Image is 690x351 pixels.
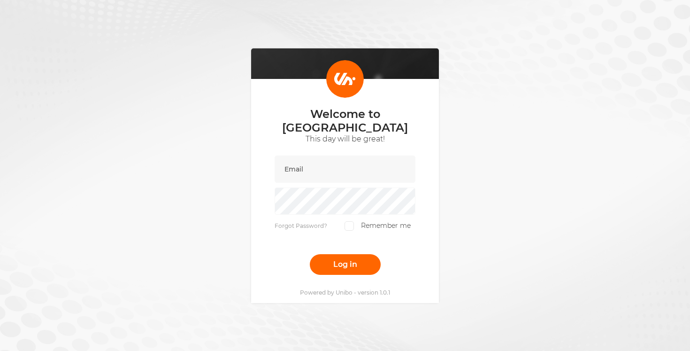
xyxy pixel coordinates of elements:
p: This day will be great! [275,134,415,144]
p: Welcome to [GEOGRAPHIC_DATA] [275,107,415,134]
input: Email [275,156,415,183]
input: Remember me [345,221,354,231]
a: Forgot Password? [275,222,327,229]
img: Login [326,60,364,98]
p: Powered by Unibo - version 1.0.1 [300,289,390,296]
button: Log in [310,254,381,275]
label: Remember me [345,221,411,231]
